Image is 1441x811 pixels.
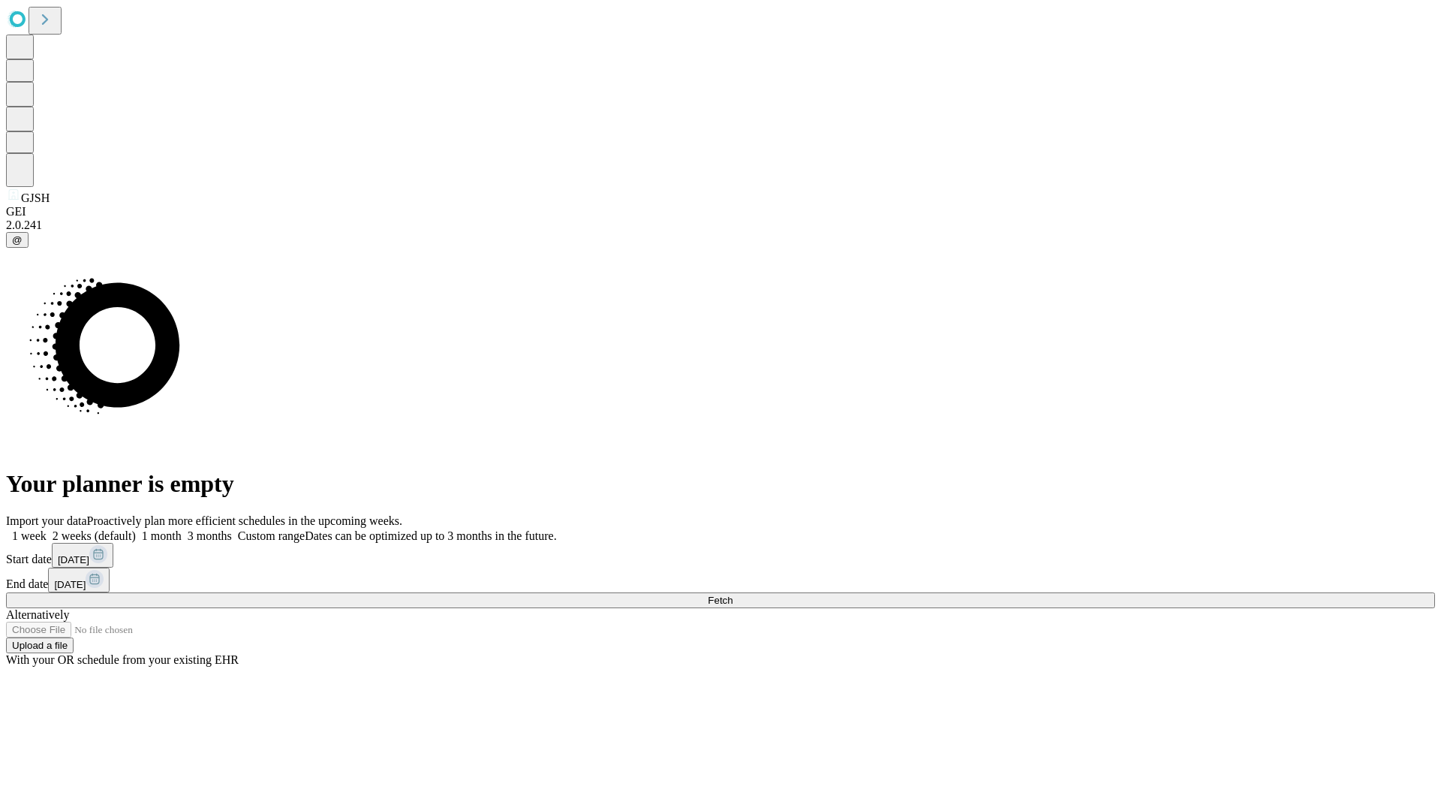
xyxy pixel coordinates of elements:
span: Proactively plan more efficient schedules in the upcoming weeks. [87,514,402,527]
span: Custom range [238,529,305,542]
span: Import your data [6,514,87,527]
span: GJSH [21,191,50,204]
span: [DATE] [58,554,89,565]
span: 1 week [12,529,47,542]
span: 2 weeks (default) [53,529,136,542]
button: [DATE] [52,543,113,568]
span: Dates can be optimized up to 3 months in the future. [305,529,556,542]
span: Fetch [708,595,733,606]
h1: Your planner is empty [6,470,1435,498]
button: Upload a file [6,638,74,653]
span: [DATE] [54,579,86,590]
div: Start date [6,543,1435,568]
div: 2.0.241 [6,219,1435,232]
div: End date [6,568,1435,592]
div: GEI [6,205,1435,219]
button: Fetch [6,592,1435,608]
span: Alternatively [6,608,69,621]
button: [DATE] [48,568,110,592]
span: With your OR schedule from your existing EHR [6,653,239,666]
button: @ [6,232,29,248]
span: @ [12,234,23,246]
span: 3 months [188,529,232,542]
span: 1 month [142,529,182,542]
